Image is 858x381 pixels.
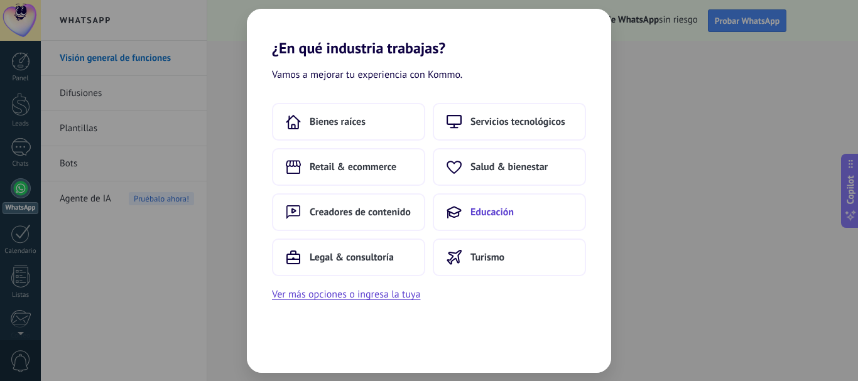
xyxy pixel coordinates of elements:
[433,103,586,141] button: Servicios tecnológicos
[310,251,394,264] span: Legal & consultoría
[470,161,548,173] span: Salud & bienestar
[272,239,425,276] button: Legal & consultoría
[310,115,366,128] span: Bienes raíces
[310,206,411,218] span: Creadores de contenido
[310,161,396,173] span: Retail & ecommerce
[433,239,586,276] button: Turismo
[470,206,514,218] span: Educación
[272,148,425,186] button: Retail & ecommerce
[272,286,420,303] button: Ver más opciones o ingresa la tuya
[247,9,611,57] h2: ¿En qué industria trabajas?
[433,148,586,186] button: Salud & bienestar
[272,103,425,141] button: Bienes raíces
[272,193,425,231] button: Creadores de contenido
[272,67,462,83] span: Vamos a mejorar tu experiencia con Kommo.
[470,251,504,264] span: Turismo
[433,193,586,231] button: Educación
[470,115,565,128] span: Servicios tecnológicos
